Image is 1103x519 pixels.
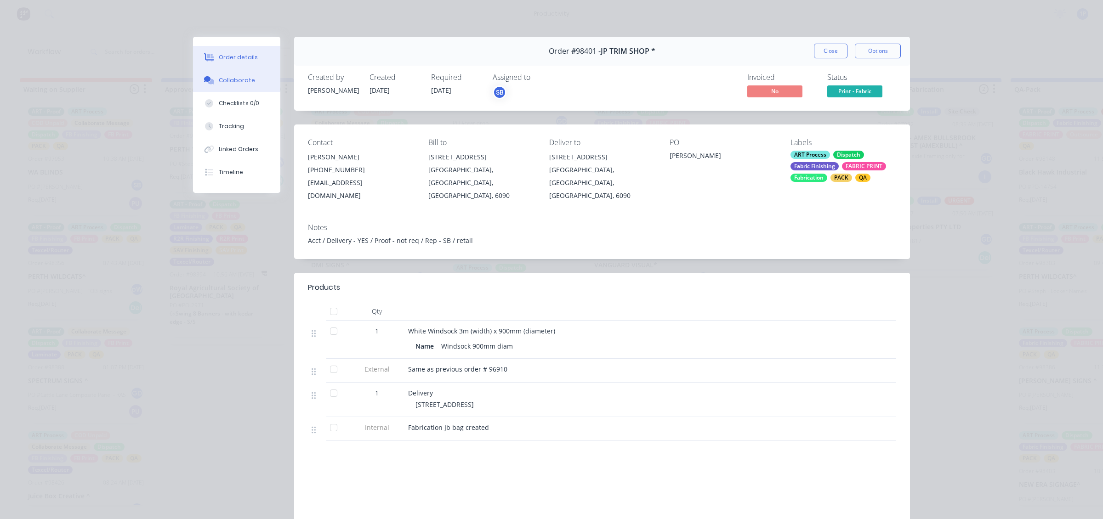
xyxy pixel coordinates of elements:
button: Print - Fabric [827,85,882,99]
div: Created [370,73,420,82]
div: Deliver to [549,138,655,147]
div: Bill to [428,138,534,147]
div: Labels [790,138,896,147]
span: Delivery [408,389,433,397]
div: QA [855,174,870,182]
div: Windsock 900mm diam [438,339,517,353]
div: FABRIC PRINT [842,162,886,170]
div: Invoiced [747,73,816,82]
div: Required [431,73,482,82]
span: [DATE] [370,86,390,95]
span: Print - Fabric [827,85,882,97]
button: Order details [193,46,280,69]
div: Collaborate [219,76,255,85]
div: [STREET_ADDRESS] [549,151,655,164]
button: Timeline [193,161,280,184]
button: Tracking [193,115,280,138]
span: White Windsock 3m (width) x 900mm (diameter) [408,327,555,335]
div: [EMAIL_ADDRESS][DOMAIN_NAME] [308,176,414,202]
div: [PHONE_NUMBER] [308,164,414,176]
div: [PERSON_NAME] [670,151,775,164]
div: Notes [308,223,896,232]
div: Acct / Delivery - YES / Proof - not req / Rep - SB / retail [308,236,896,245]
span: JP TRIM SHOP * [601,47,655,56]
button: Checklists 0/0 [193,92,280,115]
span: 1 [375,388,379,398]
div: [PERSON_NAME][PHONE_NUMBER][EMAIL_ADDRESS][DOMAIN_NAME] [308,151,414,202]
div: [STREET_ADDRESS] [428,151,534,164]
div: Timeline [219,168,243,176]
div: ART Process [790,151,830,159]
div: [STREET_ADDRESS][GEOGRAPHIC_DATA], [GEOGRAPHIC_DATA], [GEOGRAPHIC_DATA], 6090 [549,151,655,202]
button: Linked Orders [193,138,280,161]
div: Products [308,282,340,293]
div: Fabrication [790,174,827,182]
button: Collaborate [193,69,280,92]
div: [PERSON_NAME] [308,85,358,95]
button: Close [814,44,847,58]
span: Order #98401 - [549,47,601,56]
div: PACK [830,174,852,182]
span: Fabrication Jb bag created [408,423,489,432]
div: Checklists 0/0 [219,99,259,107]
div: Contact [308,138,414,147]
div: Order details [219,53,258,62]
span: Internal [353,423,401,432]
div: Fabric Finishing [790,162,839,170]
span: External [353,364,401,374]
div: [PERSON_NAME] [308,151,414,164]
button: SB [493,85,506,99]
button: Options [855,44,901,58]
div: Name [415,339,438,353]
div: Tracking [219,122,244,130]
div: Linked Orders [219,145,258,153]
div: Qty [349,302,404,321]
span: Same as previous order # 96910 [408,365,507,373]
div: Created by [308,73,358,82]
div: Status [827,73,896,82]
span: No [747,85,802,97]
div: Assigned to [493,73,585,82]
div: Dispatch [833,151,864,159]
div: [GEOGRAPHIC_DATA], [GEOGRAPHIC_DATA], [GEOGRAPHIC_DATA], 6090 [549,164,655,202]
div: [STREET_ADDRESS][GEOGRAPHIC_DATA], [GEOGRAPHIC_DATA], [GEOGRAPHIC_DATA], 6090 [428,151,534,202]
div: [GEOGRAPHIC_DATA], [GEOGRAPHIC_DATA], [GEOGRAPHIC_DATA], 6090 [428,164,534,202]
span: [STREET_ADDRESS] [415,400,474,409]
div: PO [670,138,775,147]
span: [DATE] [431,86,451,95]
span: 1 [375,326,379,336]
